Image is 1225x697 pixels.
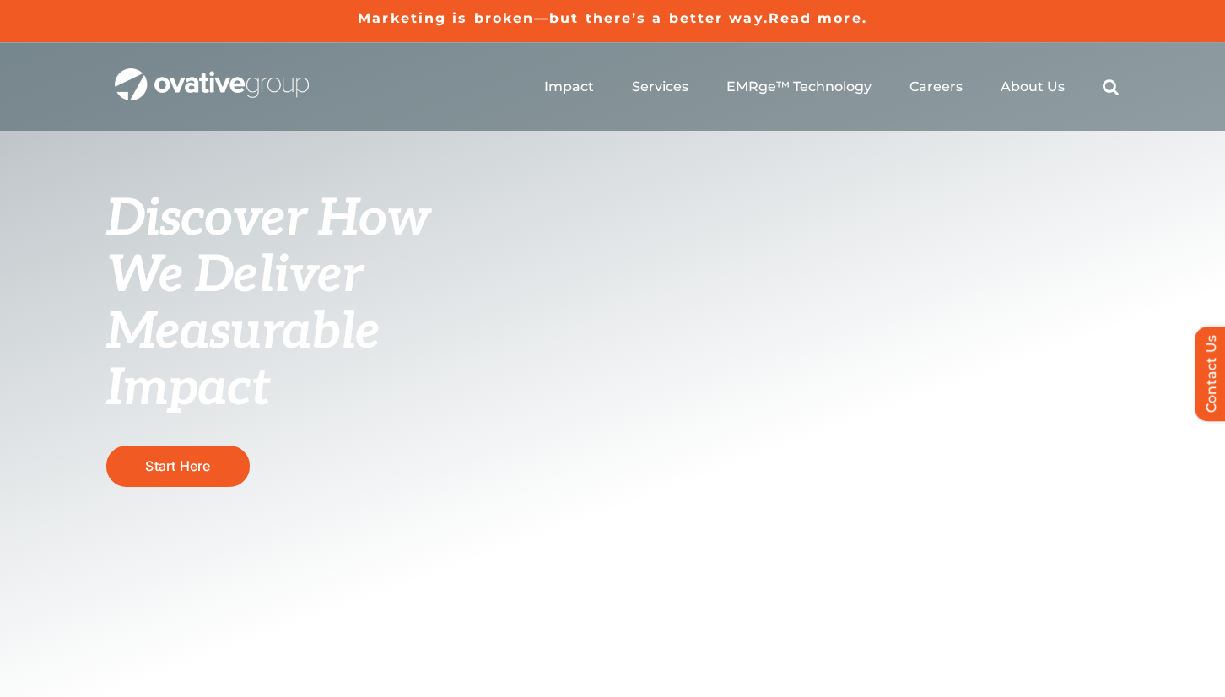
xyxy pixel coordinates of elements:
[544,60,1119,114] nav: Menu
[1001,78,1065,95] a: About Us
[106,246,380,419] span: We Deliver Measurable Impact
[145,457,210,474] span: Start Here
[358,10,769,26] a: Marketing is broken—but there’s a better way.
[909,78,963,95] a: Careers
[115,67,309,83] a: OG_Full_horizontal_WHT
[726,78,872,95] a: EMRge™ Technology
[106,446,250,487] a: Start Here
[632,78,688,95] a: Services
[106,189,430,250] span: Discover How
[769,10,867,26] a: Read more.
[544,78,594,95] a: Impact
[1103,78,1119,95] a: Search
